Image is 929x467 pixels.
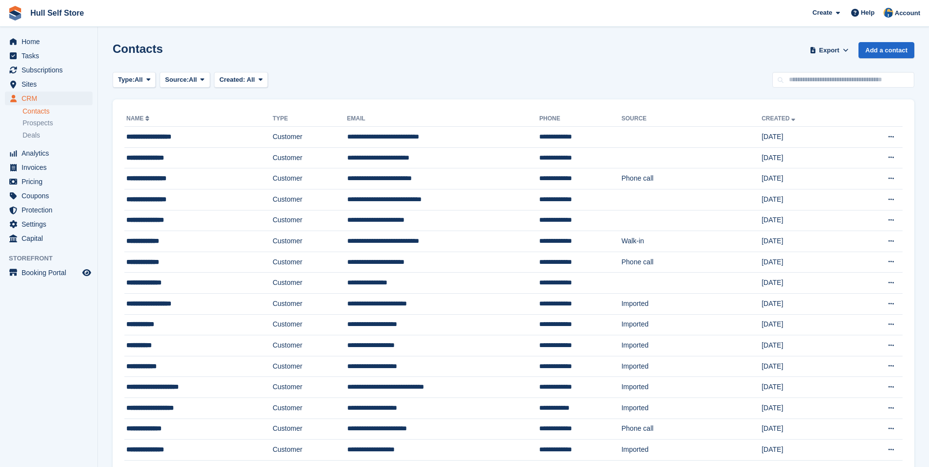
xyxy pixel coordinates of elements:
td: Imported [621,335,762,356]
a: menu [5,217,93,231]
a: menu [5,232,93,245]
td: Customer [273,189,347,210]
td: Customer [273,419,347,440]
a: Contacts [23,107,93,116]
a: Hull Self Store [26,5,88,21]
span: Prospects [23,118,53,128]
td: Customer [273,273,347,294]
span: Type: [118,75,135,85]
td: [DATE] [762,419,851,440]
span: Tasks [22,49,80,63]
td: Phone call [621,168,762,189]
span: Capital [22,232,80,245]
a: Prospects [23,118,93,128]
a: menu [5,63,93,77]
td: [DATE] [762,440,851,461]
a: menu [5,189,93,203]
span: Sites [22,77,80,91]
span: Storefront [9,254,97,263]
img: Hull Self Store [883,8,893,18]
th: Source [621,111,762,127]
a: Preview store [81,267,93,279]
th: Email [347,111,540,127]
span: Export [819,46,839,55]
span: Deals [23,131,40,140]
a: menu [5,175,93,188]
td: Phone call [621,252,762,273]
td: [DATE] [762,314,851,335]
td: Customer [273,168,347,189]
td: [DATE] [762,168,851,189]
span: Home [22,35,80,48]
a: menu [5,92,93,105]
a: Name [126,115,151,122]
span: Pricing [22,175,80,188]
img: stora-icon-8386f47178a22dfd0bd8f6a31ec36ba5ce8667c1dd55bd0f319d3a0aa187defe.svg [8,6,23,21]
button: Type: All [113,72,156,88]
td: Imported [621,377,762,398]
span: Coupons [22,189,80,203]
td: [DATE] [762,231,851,252]
td: [DATE] [762,273,851,294]
td: Customer [273,335,347,356]
td: Customer [273,147,347,168]
a: menu [5,203,93,217]
span: Source: [165,75,189,85]
td: Phone call [621,419,762,440]
td: Customer [273,127,347,148]
td: [DATE] [762,210,851,231]
span: Settings [22,217,80,231]
td: [DATE] [762,147,851,168]
a: Deals [23,130,93,140]
td: Walk-in [621,231,762,252]
a: menu [5,146,93,160]
td: Customer [273,397,347,419]
td: Customer [273,356,347,377]
span: Protection [22,203,80,217]
td: Customer [273,440,347,461]
a: menu [5,77,93,91]
td: Customer [273,377,347,398]
td: Imported [621,314,762,335]
span: All [135,75,143,85]
td: Imported [621,440,762,461]
td: Customer [273,314,347,335]
td: Customer [273,231,347,252]
td: [DATE] [762,356,851,377]
td: [DATE] [762,189,851,210]
th: Phone [539,111,621,127]
span: All [189,75,197,85]
span: Booking Portal [22,266,80,280]
span: Created: [219,76,245,83]
span: Account [895,8,920,18]
a: menu [5,49,93,63]
td: Customer [273,210,347,231]
td: [DATE] [762,127,851,148]
h1: Contacts [113,42,163,55]
td: Customer [273,293,347,314]
th: Type [273,111,347,127]
td: Imported [621,356,762,377]
button: Created: All [214,72,268,88]
td: Imported [621,397,762,419]
td: [DATE] [762,377,851,398]
button: Export [808,42,851,58]
a: menu [5,35,93,48]
td: Customer [273,252,347,273]
span: Create [812,8,832,18]
span: All [247,76,255,83]
td: [DATE] [762,252,851,273]
td: [DATE] [762,397,851,419]
td: [DATE] [762,293,851,314]
button: Source: All [160,72,210,88]
span: Subscriptions [22,63,80,77]
a: Created [762,115,797,122]
span: Help [861,8,875,18]
td: [DATE] [762,335,851,356]
td: Imported [621,293,762,314]
a: menu [5,266,93,280]
span: Invoices [22,161,80,174]
a: Add a contact [858,42,914,58]
span: Analytics [22,146,80,160]
a: menu [5,161,93,174]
